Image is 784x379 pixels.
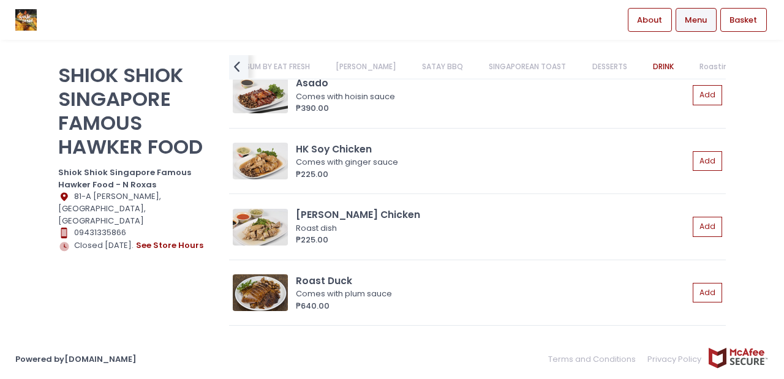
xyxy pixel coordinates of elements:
div: 81-A [PERSON_NAME], [GEOGRAPHIC_DATA], [GEOGRAPHIC_DATA] [58,190,214,227]
span: Menu [685,14,707,26]
button: Add [693,85,722,105]
div: ₱390.00 [296,102,688,114]
div: Roast Duck [296,274,688,288]
div: ₱225.00 [296,168,688,181]
a: Terms and Conditions [548,347,642,371]
div: Closed [DATE]. [58,239,214,252]
button: Add [693,217,722,237]
div: Comes with plum sauce [296,288,685,300]
div: [PERSON_NAME] Chicken [296,208,688,222]
div: 09431335866 [58,227,214,239]
div: Comes with hoisin sauce [296,91,685,103]
img: Asado [233,77,288,113]
a: SATAY BBQ [410,55,475,78]
p: SHIOK SHIOK SINGAPORE FAMOUS HAWKER FOOD [58,63,214,159]
a: DIMSUM BY EAT FRESH [220,55,322,78]
a: [PERSON_NAME] [323,55,408,78]
a: SINGAPOREAN TOAST [477,55,578,78]
img: mcafee-secure [707,347,769,369]
a: DESSERTS [580,55,639,78]
div: Roast dish [296,222,685,235]
img: logo [15,9,37,31]
img: HK Soy Chicken [233,143,288,179]
div: HK Soy Chicken [296,142,688,156]
b: Shiok Shiok Singapore Famous Hawker Food - N Roxas [58,167,191,190]
a: DRINK [641,55,685,78]
img: HK White Chicken [233,209,288,246]
div: ₱225.00 [296,234,688,246]
a: Powered by[DOMAIN_NAME] [15,353,137,365]
a: About [628,8,672,31]
button: Add [693,151,722,171]
a: Menu [676,8,717,31]
a: Roasting [688,55,745,78]
span: Basket [729,14,757,26]
a: Privacy Policy [642,347,708,371]
img: Roast Duck [233,274,288,311]
div: Comes with ginger sauce [296,156,685,168]
div: ₱640.00 [296,300,688,312]
span: About [637,14,662,26]
button: Add [693,283,722,303]
button: see store hours [135,239,204,252]
div: Asado [296,76,688,90]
